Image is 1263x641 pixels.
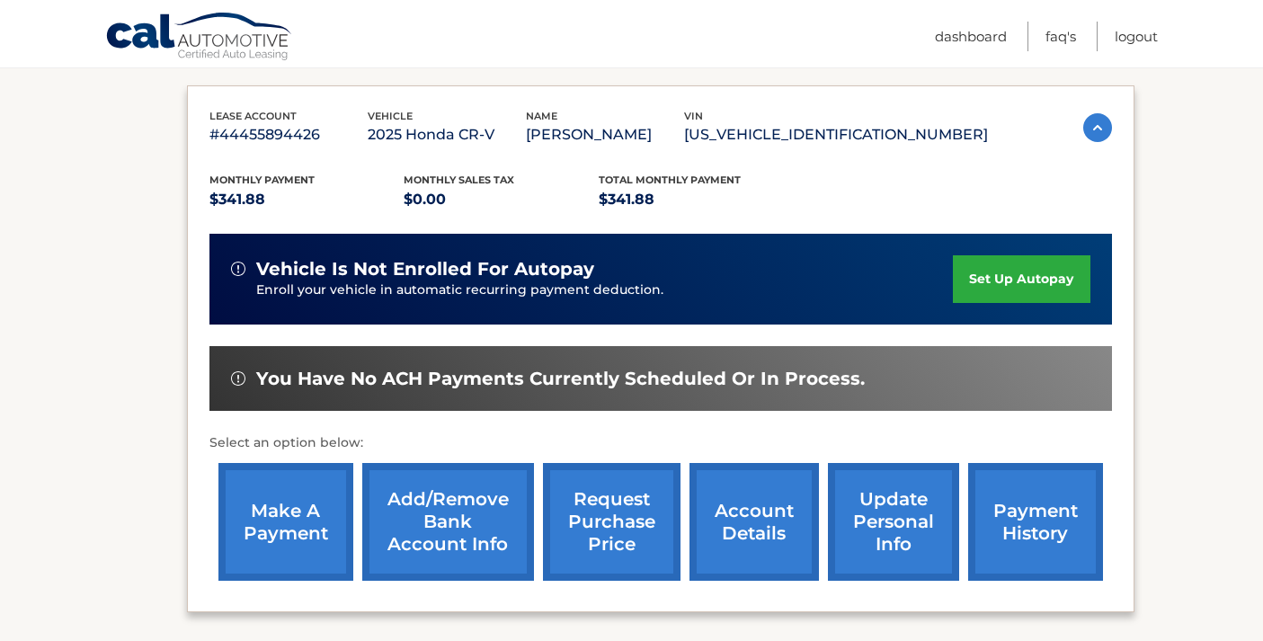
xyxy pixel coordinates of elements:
span: You have no ACH payments currently scheduled or in process. [256,368,865,390]
span: Total Monthly Payment [599,174,741,186]
p: [PERSON_NAME] [526,122,684,147]
a: Add/Remove bank account info [362,463,534,581]
img: alert-white.svg [231,371,245,386]
p: $341.88 [209,187,405,212]
a: FAQ's [1045,22,1076,51]
a: Logout [1115,22,1158,51]
a: Dashboard [935,22,1007,51]
span: vin [684,110,703,122]
a: account details [689,463,819,581]
span: name [526,110,557,122]
span: Monthly Payment [209,174,315,186]
span: Monthly sales Tax [404,174,514,186]
img: alert-white.svg [231,262,245,276]
p: $0.00 [404,187,599,212]
p: 2025 Honda CR-V [368,122,526,147]
p: #44455894426 [209,122,368,147]
a: make a payment [218,463,353,581]
span: lease account [209,110,297,122]
span: vehicle [368,110,413,122]
a: Cal Automotive [105,12,294,64]
p: $341.88 [599,187,794,212]
a: update personal info [828,463,959,581]
p: Enroll your vehicle in automatic recurring payment deduction. [256,280,954,300]
a: request purchase price [543,463,680,581]
a: payment history [968,463,1103,581]
a: set up autopay [953,255,1090,303]
p: [US_VEHICLE_IDENTIFICATION_NUMBER] [684,122,988,147]
span: vehicle is not enrolled for autopay [256,258,594,280]
p: Select an option below: [209,432,1112,454]
img: accordion-active.svg [1083,113,1112,142]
